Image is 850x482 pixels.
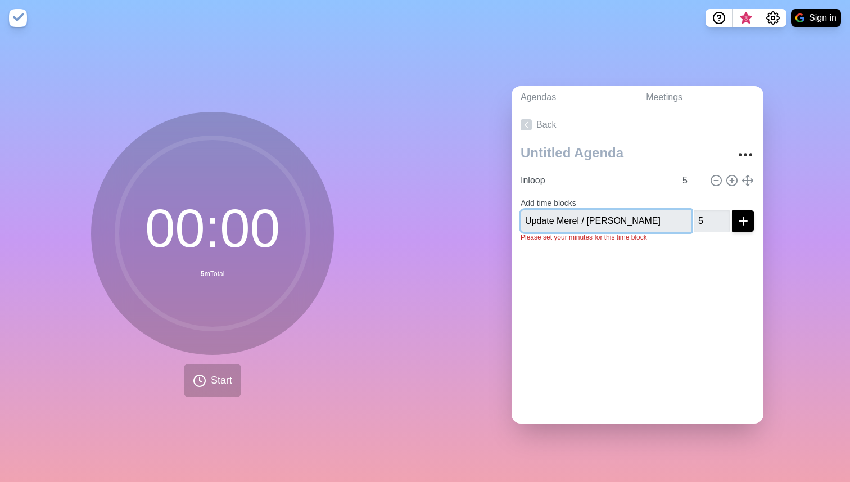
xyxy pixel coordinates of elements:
[521,199,576,208] label: Add time blocks
[521,210,691,232] input: Name
[694,210,730,232] input: Mins
[516,169,676,192] input: Name
[734,143,757,166] button: More
[211,373,232,388] span: Start
[637,86,763,109] a: Meetings
[795,13,804,22] img: google logo
[184,364,241,397] button: Start
[521,232,754,242] p: Please set your minutes for this time block
[791,9,841,27] button: Sign in
[759,9,786,27] button: Settings
[706,9,733,27] button: Help
[733,9,759,27] button: What’s new
[9,9,27,27] img: timeblocks logo
[512,109,763,141] a: Back
[512,86,637,109] a: Agendas
[742,14,750,23] span: 3
[678,169,705,192] input: Mins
